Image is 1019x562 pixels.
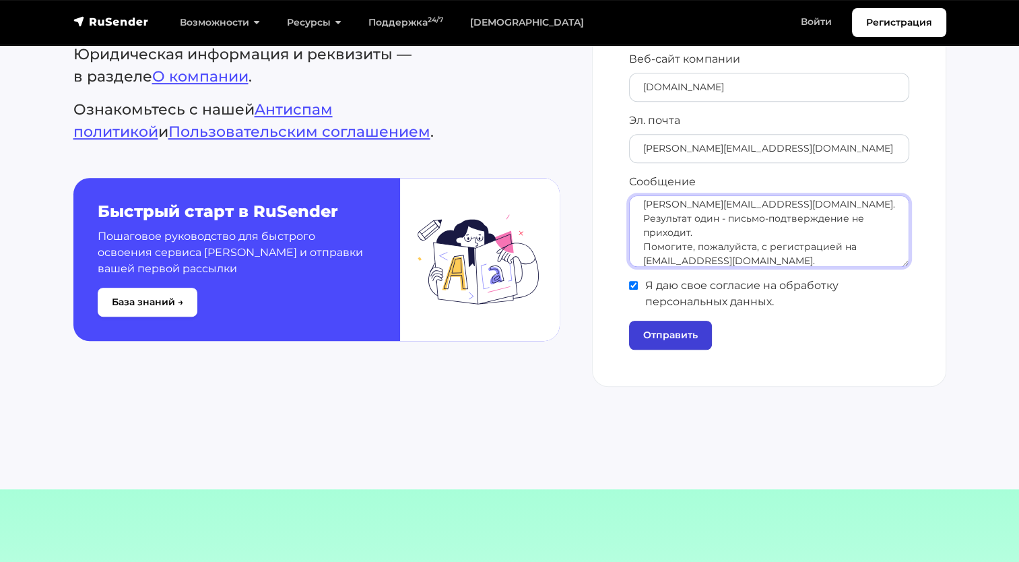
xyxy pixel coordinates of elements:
label: Веб-сайт компании [629,51,740,67]
button: База знаний → [98,288,197,317]
h5: Быстрый старт в RuSender [98,202,368,222]
p: Юридическая информация и реквизиты — в разделе . [73,43,560,88]
a: Поддержка24/7 [355,9,457,36]
img: RuSender [73,15,149,28]
p: Ознакомьтесь с нашей и . [73,98,560,143]
a: Ресурсы [273,9,355,36]
a: Быстрый старт в RuSender Пошаговое руководство для быстрого освоения сервиса [PERSON_NAME] и отпр... [73,178,560,341]
a: [DEMOGRAPHIC_DATA] [457,9,597,36]
label: Эл. почта [629,113,680,129]
span: Я даю свое согласие на обработку персональных данных. [629,278,909,310]
a: Aнтиспам политикой [73,100,333,141]
input: Я даю свое согласие на обработку персональных данных. [629,281,638,290]
a: О компании [152,67,249,86]
a: Возможности [166,9,273,36]
label: Сообщение [629,174,696,190]
a: Пользовательским соглашением [168,123,430,141]
sup: 24/7 [428,15,443,24]
a: Регистрация [852,8,946,37]
p: Пошаговое руководство для быстрого освоения сервиса [PERSON_NAME] и отправки вашей первой рассылки [98,228,368,277]
input: Отправить [629,321,712,350]
a: Войти [787,8,845,36]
